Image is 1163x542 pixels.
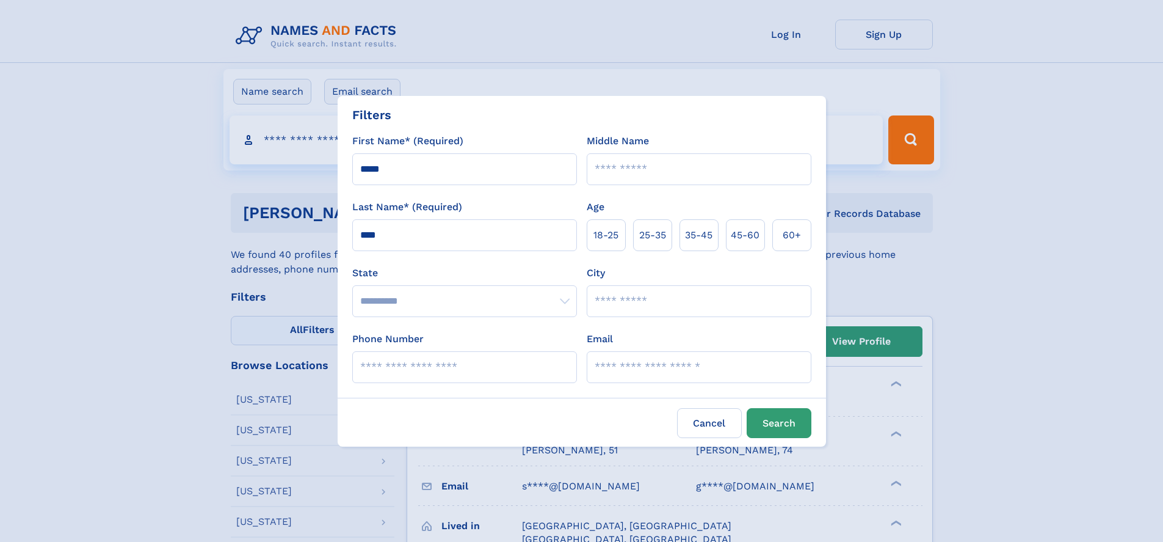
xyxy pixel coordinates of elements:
[747,408,811,438] button: Search
[352,266,577,280] label: State
[587,200,604,214] label: Age
[587,266,605,280] label: City
[352,332,424,346] label: Phone Number
[352,106,391,124] div: Filters
[352,134,463,148] label: First Name* (Required)
[731,228,759,243] span: 45‑60
[783,228,801,243] span: 60+
[587,332,613,346] label: Email
[677,408,742,438] label: Cancel
[587,134,649,148] label: Middle Name
[639,228,666,243] span: 25‑35
[685,228,712,243] span: 35‑45
[352,200,462,214] label: Last Name* (Required)
[593,228,618,243] span: 18‑25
